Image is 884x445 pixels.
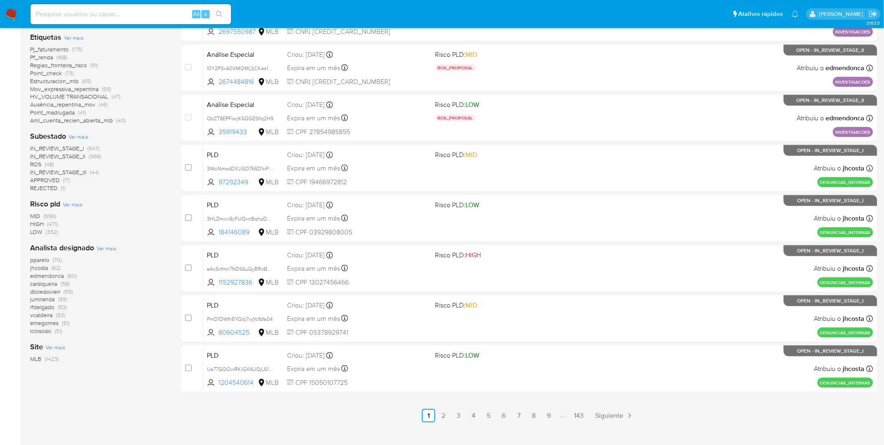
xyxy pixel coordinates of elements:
[869,10,878,18] a: Sair
[193,10,200,18] span: Alt
[819,10,866,18] p: igor.silva@mercadolivre.com
[30,9,231,20] input: Pesquise usuários ou casos...
[792,10,799,18] a: Notificações
[866,20,880,26] span: 3.163.0
[204,10,207,18] span: s
[211,8,228,20] button: search-icon
[739,10,783,18] span: Atalhos rápidos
